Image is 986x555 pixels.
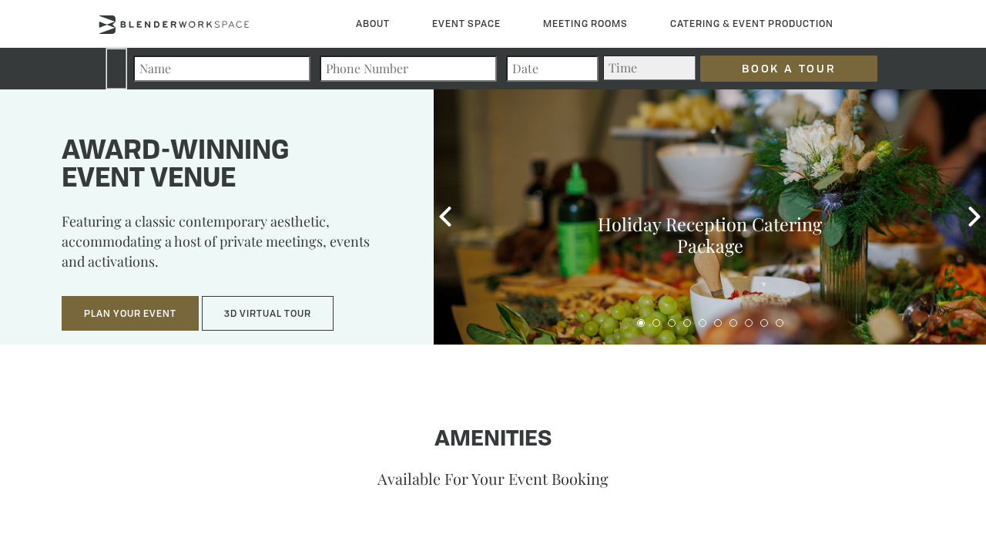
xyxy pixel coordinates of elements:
[202,296,334,331] button: 3D Virtual Tour
[598,212,822,257] a: Holiday Reception Catering Package
[62,138,395,193] h1: Award-winning event venue
[49,428,937,452] h1: Amenities
[62,296,199,331] button: Plan Your Event
[62,211,395,282] p: Featuring a classic contemporary aesthetic, accommodating a host of private meetings, events and ...
[700,55,877,82] input: Book a Tour
[320,55,497,82] input: Phone Number
[49,468,937,489] p: Available For Your Event Booking
[133,55,310,82] input: Name
[506,55,599,82] input: Date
